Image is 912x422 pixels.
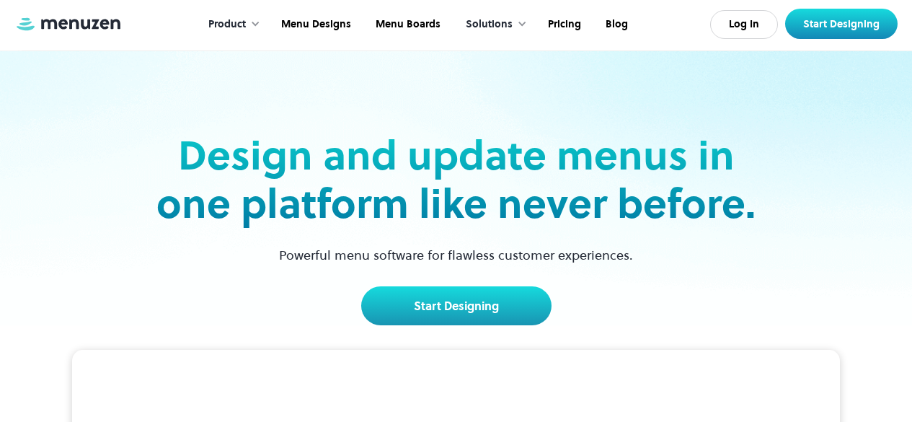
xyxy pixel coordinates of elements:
a: Start Designing [785,9,898,39]
a: Blog [592,2,639,47]
div: Product [194,2,267,47]
a: Pricing [534,2,592,47]
h2: Design and update menus in one platform like never before. [152,131,761,228]
div: Product [208,17,246,32]
a: Menu Designs [267,2,362,47]
p: Powerful menu software for flawless customer experiences. [261,245,651,265]
a: Menu Boards [362,2,451,47]
a: Log In [710,10,778,39]
div: Solutions [466,17,513,32]
a: Start Designing [361,286,552,325]
div: Solutions [451,2,534,47]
